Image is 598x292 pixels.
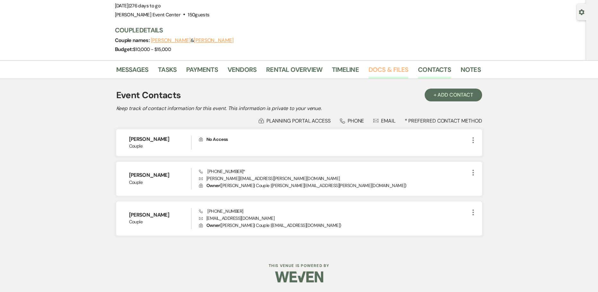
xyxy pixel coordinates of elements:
a: Messages [116,64,149,79]
a: Payments [186,64,218,79]
p: [PERSON_NAME][EMAIL_ADDRESS][PERSON_NAME][DOMAIN_NAME] [199,175,469,182]
span: Couple [129,179,192,186]
h6: [PERSON_NAME] [129,172,192,179]
span: [PERSON_NAME] Event Center [115,12,180,18]
span: 150 guests [188,12,209,18]
p: [EMAIL_ADDRESS][DOMAIN_NAME] [199,215,469,222]
a: Vendors [228,64,256,79]
a: Contacts [418,64,451,79]
button: Open lead details [579,9,585,15]
a: Tasks [158,64,177,79]
span: No Access [206,136,228,142]
span: [PHONE_NUMBER] * [199,168,245,174]
button: [PERSON_NAME] [151,38,191,43]
a: Docs & Files [368,64,408,79]
div: Phone [340,117,364,124]
span: Budget: [115,46,133,53]
a: Notes [461,64,481,79]
span: [DATE] [115,3,161,9]
p: ( [PERSON_NAME] | Couple | [EMAIL_ADDRESS][DOMAIN_NAME] ) [199,222,469,229]
h3: Couple Details [115,26,474,35]
span: Owner [206,183,220,188]
span: Couple names: [115,37,151,44]
span: Couple [129,219,192,225]
span: & [151,37,234,44]
span: Couple [129,143,192,150]
h2: Keep track of contact information for this event. This information is private to your venue. [116,105,482,112]
span: 276 days to go [129,3,160,9]
h6: [PERSON_NAME] [129,211,192,219]
span: Owner [206,222,220,228]
button: [PERSON_NAME] [194,38,234,43]
div: Planning Portal Access [259,117,331,124]
button: + Add Contact [425,89,482,101]
span: | [128,3,160,9]
span: [PHONE_NUMBER] [199,208,243,214]
h6: [PERSON_NAME] [129,136,192,143]
span: $10,000 - $15,000 [133,46,171,53]
img: Weven Logo [275,266,323,288]
a: Rental Overview [266,64,322,79]
div: * Preferred Contact Method [116,117,482,124]
h1: Event Contacts [116,89,181,102]
a: Timeline [332,64,359,79]
p: ( [PERSON_NAME] | Couple | [PERSON_NAME][EMAIL_ADDRESS][PERSON_NAME][DOMAIN_NAME] ) [199,182,469,189]
div: Email [373,117,395,124]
